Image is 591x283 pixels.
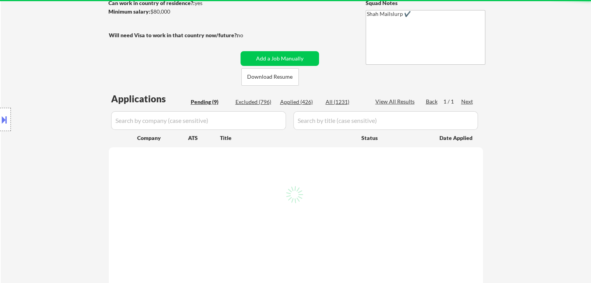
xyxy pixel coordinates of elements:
[361,131,428,145] div: Status
[237,31,259,39] div: no
[111,111,286,130] input: Search by company (case sensitive)
[235,98,274,106] div: Excluded (796)
[293,111,478,130] input: Search by title (case sensitive)
[461,98,474,105] div: Next
[137,134,188,142] div: Company
[439,134,474,142] div: Date Applied
[426,98,438,105] div: Back
[375,98,417,105] div: View All Results
[109,32,238,38] strong: Will need Visa to work in that country now/future?:
[241,68,299,86] button: Download Resume
[111,94,188,104] div: Applications
[280,98,319,106] div: Applied (426)
[108,8,150,15] strong: Minimum salary:
[108,8,238,16] div: $80,000
[220,134,354,142] div: Title
[443,98,461,105] div: 1 / 1
[191,98,230,106] div: Pending (9)
[188,134,220,142] div: ATS
[326,98,364,106] div: All (1231)
[241,51,319,66] button: Add a Job Manually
